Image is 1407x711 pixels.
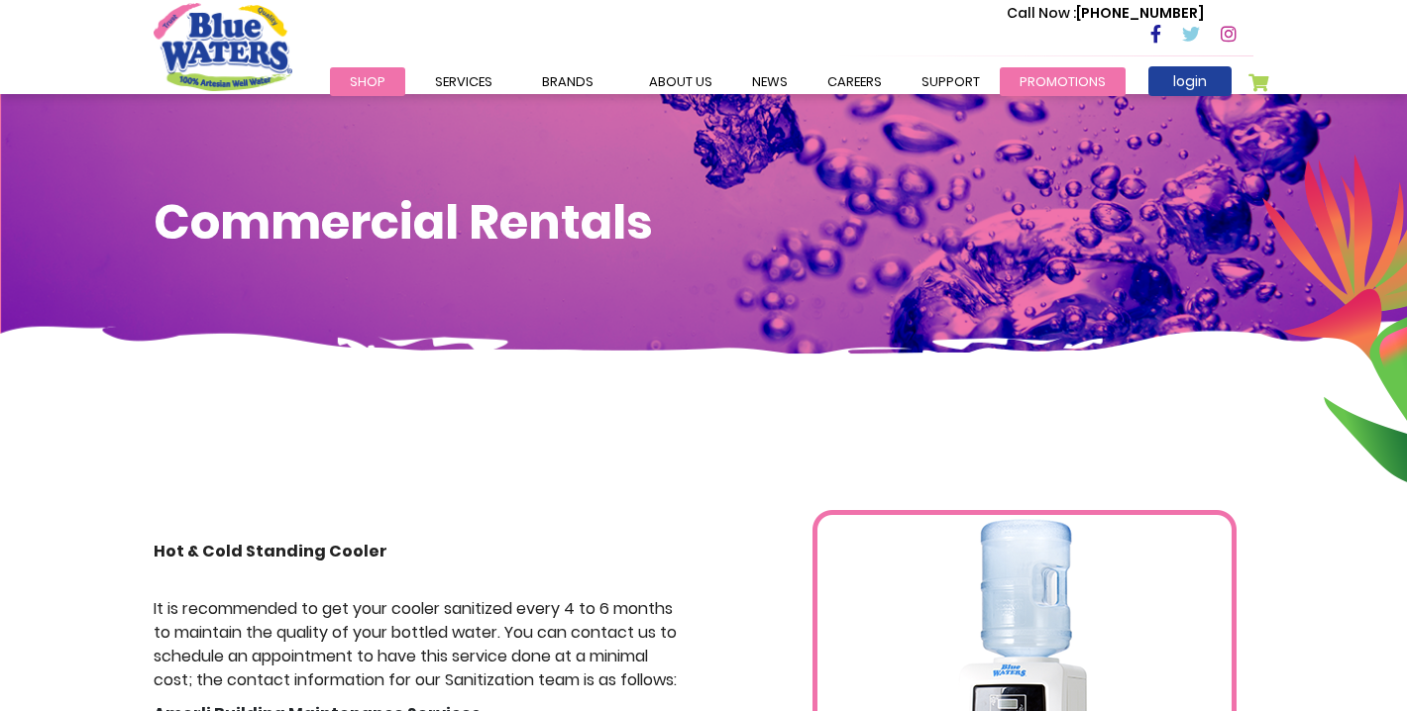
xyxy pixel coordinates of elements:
[732,67,808,96] a: News
[154,194,1253,252] h1: Commercial Rentals
[1007,3,1204,24] p: [PHONE_NUMBER]
[1148,66,1232,96] a: login
[1000,67,1126,96] a: Promotions
[435,72,492,91] span: Services
[154,597,689,692] p: It is recommended to get your cooler sanitized every 4 to 6 months to maintain the quality of you...
[154,3,292,90] a: store logo
[1007,3,1076,23] span: Call Now :
[902,67,1000,96] a: support
[542,72,594,91] span: Brands
[350,72,385,91] span: Shop
[629,67,732,96] a: about us
[154,540,387,562] strong: Hot & Cold Standing Cooler
[808,67,902,96] a: careers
